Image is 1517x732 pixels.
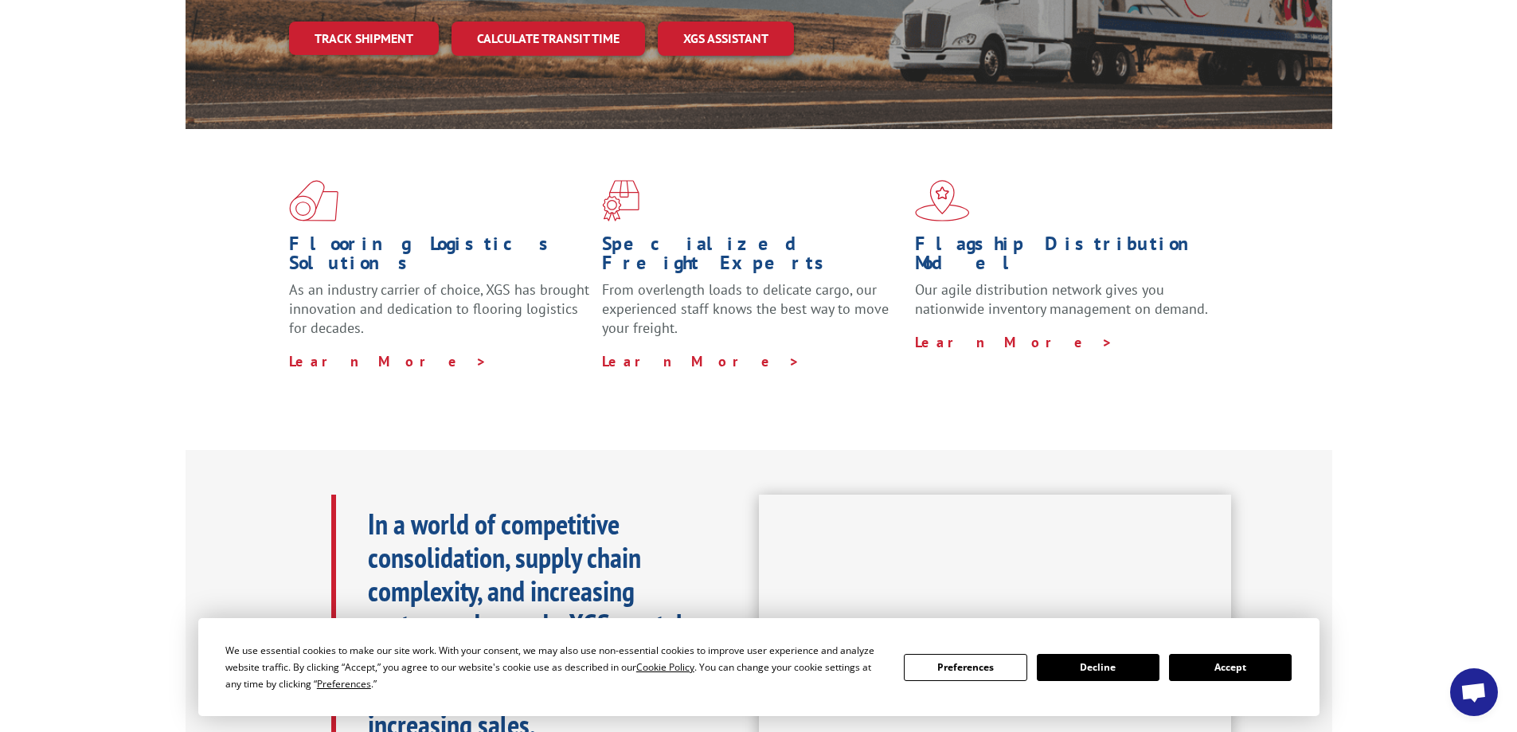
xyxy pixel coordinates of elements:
[1037,654,1159,681] button: Decline
[1450,668,1498,716] div: Open chat
[198,618,1320,716] div: Cookie Consent Prompt
[636,660,694,674] span: Cookie Policy
[915,180,970,221] img: xgs-icon-flagship-distribution-model-red
[289,22,439,55] a: Track shipment
[602,234,903,280] h1: Specialized Freight Experts
[602,180,639,221] img: xgs-icon-focused-on-flooring-red
[1169,654,1292,681] button: Accept
[904,654,1026,681] button: Preferences
[915,280,1208,318] span: Our agile distribution network gives you nationwide inventory management on demand.
[289,352,487,370] a: Learn More >
[915,333,1113,351] a: Learn More >
[289,234,590,280] h1: Flooring Logistics Solutions
[317,677,371,691] span: Preferences
[602,352,800,370] a: Learn More >
[452,22,645,56] a: Calculate transit time
[225,642,885,692] div: We use essential cookies to make our site work. With your consent, we may also use non-essential ...
[289,180,338,221] img: xgs-icon-total-supply-chain-intelligence-red
[658,22,794,56] a: XGS ASSISTANT
[915,234,1216,280] h1: Flagship Distribution Model
[602,280,903,351] p: From overlength loads to delicate cargo, our experienced staff knows the best way to move your fr...
[289,280,589,337] span: As an industry carrier of choice, XGS has brought innovation and dedication to flooring logistics...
